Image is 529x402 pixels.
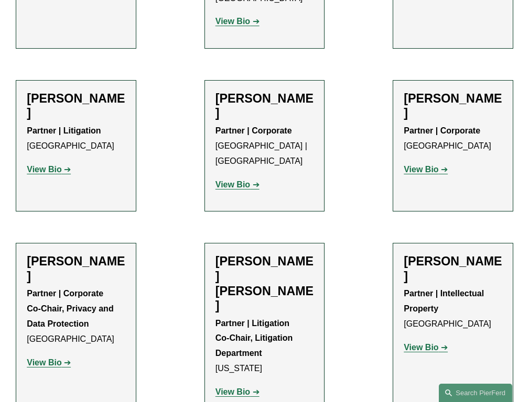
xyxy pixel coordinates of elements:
[404,286,502,331] p: [GEOGRAPHIC_DATA]
[404,343,438,352] strong: View Bio
[27,358,71,367] a: View Bio
[215,180,250,189] strong: View Bio
[215,319,295,358] strong: Partner | Litigation Co-Chair, Litigation Department
[404,343,448,352] a: View Bio
[27,289,116,328] strong: Partner | Corporate Co-Chair, Privacy and Data Protection
[215,387,260,396] a: View Bio
[27,254,125,283] h2: [PERSON_NAME]
[215,17,260,26] a: View Bio
[215,91,314,120] h2: [PERSON_NAME]
[404,165,448,174] a: View Bio
[215,316,314,376] p: [US_STATE]
[27,124,125,154] p: [GEOGRAPHIC_DATA]
[404,126,480,135] strong: Partner | Corporate
[215,254,314,313] h2: [PERSON_NAME] [PERSON_NAME]
[404,254,502,283] h2: [PERSON_NAME]
[404,124,502,154] p: [GEOGRAPHIC_DATA]
[215,124,314,169] p: [GEOGRAPHIC_DATA] | [GEOGRAPHIC_DATA]
[404,289,486,313] strong: Partner | Intellectual Property
[27,91,125,120] h2: [PERSON_NAME]
[404,91,502,120] h2: [PERSON_NAME]
[215,387,250,396] strong: View Bio
[404,165,438,174] strong: View Bio
[215,17,250,26] strong: View Bio
[27,126,101,135] strong: Partner | Litigation
[215,126,292,135] strong: Partner | Corporate
[27,165,61,174] strong: View Bio
[215,180,260,189] a: View Bio
[439,384,512,402] a: Search this site
[27,165,71,174] a: View Bio
[27,358,61,367] strong: View Bio
[27,286,125,347] p: [GEOGRAPHIC_DATA]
